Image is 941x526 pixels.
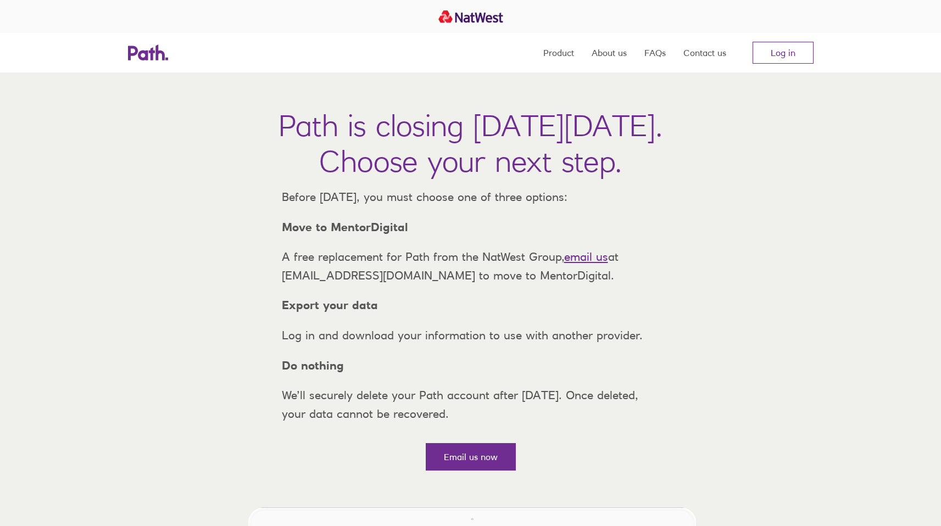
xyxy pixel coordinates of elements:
[564,250,608,264] a: email us
[426,443,516,471] a: Email us now
[644,33,666,72] a: FAQs
[273,248,669,284] p: A free replacement for Path from the NatWest Group, at [EMAIL_ADDRESS][DOMAIN_NAME] to move to Me...
[282,220,408,234] strong: Move to MentorDigital
[273,386,669,423] p: We’ll securely delete your Path account after [DATE]. Once deleted, your data cannot be recovered.
[273,188,669,206] p: Before [DATE], you must choose one of three options:
[279,108,662,179] h1: Path is closing [DATE][DATE]. Choose your next step.
[282,359,344,372] strong: Do nothing
[282,298,378,312] strong: Export your data
[592,33,627,72] a: About us
[753,42,814,64] a: Log in
[683,33,726,72] a: Contact us
[273,326,669,345] p: Log in and download your information to use with another provider.
[543,33,574,72] a: Product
